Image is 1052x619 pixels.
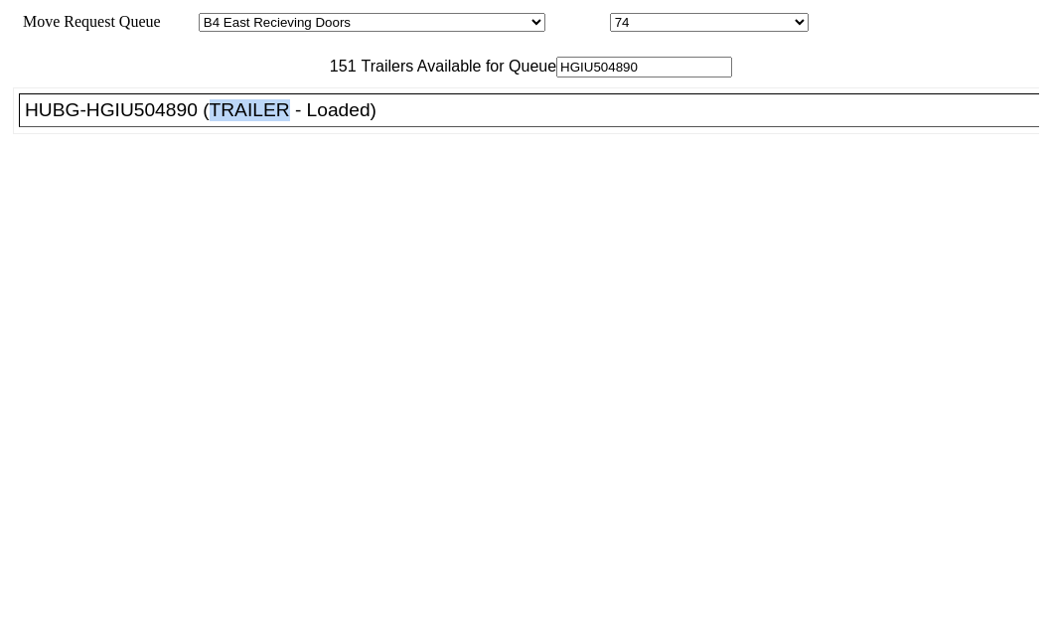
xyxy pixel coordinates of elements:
[357,58,557,75] span: Trailers Available for Queue
[549,13,606,30] span: Location
[13,13,161,30] span: Move Request Queue
[556,57,732,77] input: Filter Available Trailers
[320,58,357,75] span: 151
[25,99,1051,121] div: HUBG-HGIU504890 (TRAILER - Loaded)
[164,13,195,30] span: Area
